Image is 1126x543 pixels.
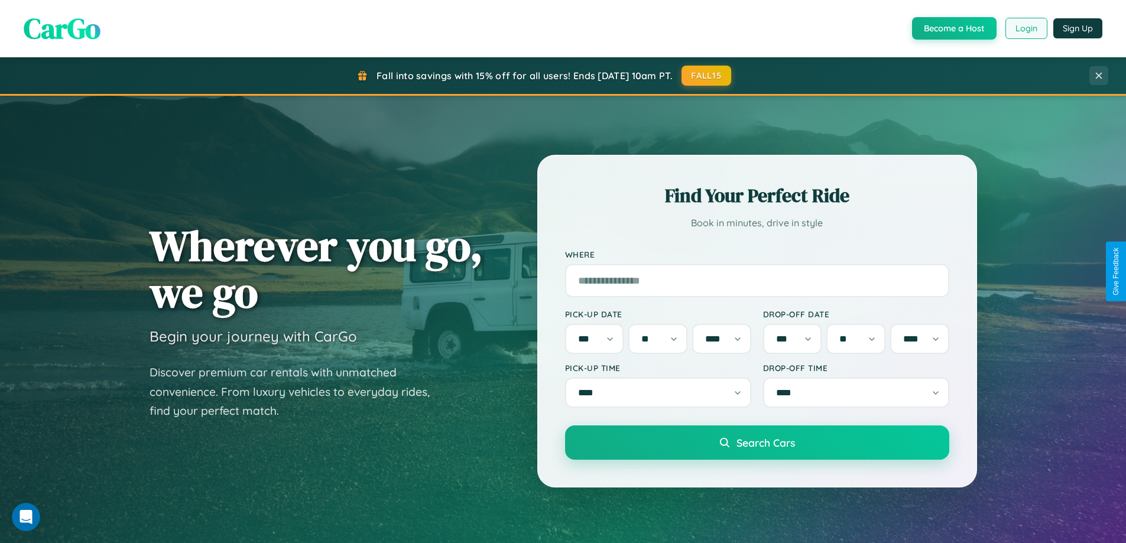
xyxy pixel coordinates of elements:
p: Discover premium car rentals with unmatched convenience. From luxury vehicles to everyday rides, ... [150,363,445,421]
button: Login [1005,18,1047,39]
button: Become a Host [912,17,997,40]
span: Search Cars [736,436,795,449]
button: Search Cars [565,425,949,460]
label: Pick-up Date [565,309,751,319]
label: Drop-off Date [763,309,949,319]
h1: Wherever you go, we go [150,222,483,316]
h2: Find Your Perfect Ride [565,183,949,209]
span: Fall into savings with 15% off for all users! Ends [DATE] 10am PT. [377,70,673,82]
label: Pick-up Time [565,363,751,373]
span: CarGo [24,9,100,48]
label: Where [565,249,949,259]
p: Book in minutes, drive in style [565,214,949,232]
div: Give Feedback [1112,248,1120,295]
button: FALL15 [682,66,731,86]
button: Sign Up [1053,18,1102,38]
label: Drop-off Time [763,363,949,373]
h3: Begin your journey with CarGo [150,327,357,345]
iframe: Intercom live chat [12,503,40,531]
